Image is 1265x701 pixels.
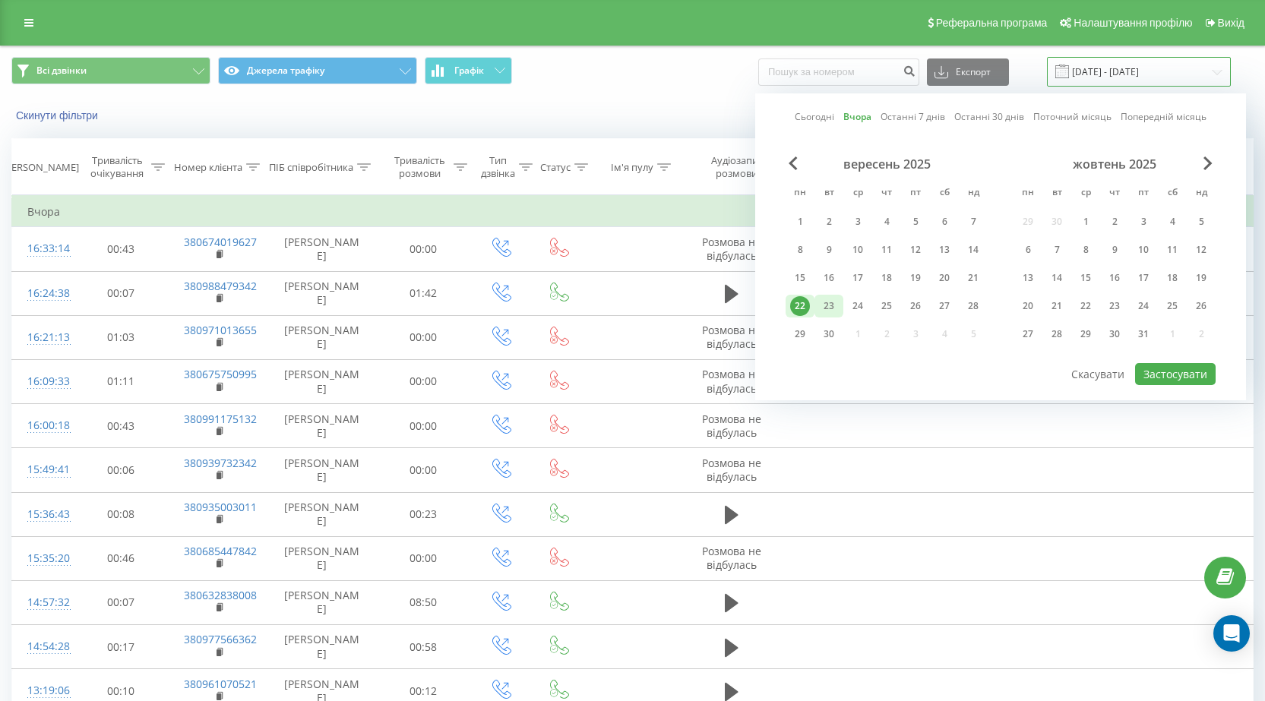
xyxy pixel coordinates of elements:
[1042,323,1071,346] div: вт 28 жовт 2025 р.
[930,210,959,233] div: сб 6 вер 2025 р.
[843,109,871,124] a: Вчора
[1076,240,1096,260] div: 8
[268,227,375,271] td: [PERSON_NAME]
[73,625,169,669] td: 00:17
[702,456,761,484] span: Розмова не відбулась
[268,492,375,536] td: [PERSON_NAME]
[872,267,901,289] div: чт 18 вер 2025 р.
[1134,240,1153,260] div: 10
[789,156,798,170] span: Previous Month
[184,279,257,293] a: 380988479342
[1105,240,1124,260] div: 9
[843,238,872,261] div: ср 10 вер 2025 р.
[218,57,417,84] button: Джерела трафіку
[2,161,79,174] div: [PERSON_NAME]
[818,182,840,205] abbr: вівторок
[1191,268,1211,288] div: 19
[73,315,169,359] td: 01:03
[27,455,58,485] div: 15:49:41
[1105,296,1124,316] div: 23
[268,359,375,403] td: [PERSON_NAME]
[906,212,925,232] div: 5
[268,315,375,359] td: [PERSON_NAME]
[1100,210,1129,233] div: чт 2 жовт 2025 р.
[268,448,375,492] td: [PERSON_NAME]
[87,154,147,180] div: Тривалість очікування
[930,295,959,317] div: сб 27 вер 2025 р.
[819,212,839,232] div: 2
[814,238,843,261] div: вт 9 вер 2025 р.
[375,492,471,536] td: 00:23
[875,182,898,205] abbr: четвер
[268,536,375,580] td: [PERSON_NAME]
[901,295,930,317] div: пт 26 вер 2025 р.
[27,588,58,617] div: 14:57:32
[73,492,169,536] td: 00:08
[1187,267,1216,289] div: нд 19 жовт 2025 р.
[268,625,375,669] td: [PERSON_NAME]
[375,315,471,359] td: 00:00
[790,296,810,316] div: 22
[702,367,761,395] span: Розмова не відбулась
[786,210,814,233] div: пн 1 вер 2025 р.
[1158,295,1187,317] div: сб 25 жовт 2025 р.
[963,240,983,260] div: 14
[881,109,945,124] a: Останні 7 днів
[11,57,210,84] button: Всі дзвінки
[1213,615,1250,652] div: Open Intercom Messenger
[1042,267,1071,289] div: вт 14 жовт 2025 р.
[1071,323,1100,346] div: ср 29 жовт 2025 р.
[73,580,169,624] td: 00:07
[184,323,257,337] a: 380971013655
[795,109,834,124] a: Сьогодні
[954,109,1024,124] a: Останні 30 днів
[73,227,169,271] td: 00:43
[11,109,106,122] button: Скинути фільтри
[702,412,761,440] span: Розмова не відбулась
[786,238,814,261] div: пн 8 вер 2025 р.
[27,279,58,308] div: 16:24:38
[1018,240,1038,260] div: 6
[268,271,375,315] td: [PERSON_NAME]
[268,580,375,624] td: [PERSON_NAME]
[269,161,353,174] div: ПІБ співробітника
[184,588,257,602] a: 380632838008
[375,448,471,492] td: 00:00
[1162,240,1182,260] div: 11
[184,500,257,514] a: 380935003011
[375,536,471,580] td: 00:00
[877,240,897,260] div: 11
[959,267,988,289] div: нд 21 вер 2025 р.
[1014,238,1042,261] div: пн 6 жовт 2025 р.
[1071,295,1100,317] div: ср 22 жовт 2025 р.
[1191,212,1211,232] div: 5
[786,323,814,346] div: пн 29 вер 2025 р.
[963,212,983,232] div: 7
[1045,182,1068,205] abbr: вівторок
[27,632,58,662] div: 14:54:28
[935,268,954,288] div: 20
[1161,182,1184,205] abbr: субота
[375,359,471,403] td: 00:00
[819,240,839,260] div: 9
[930,267,959,289] div: сб 20 вер 2025 р.
[1158,210,1187,233] div: сб 4 жовт 2025 р.
[872,238,901,261] div: чт 11 вер 2025 р.
[184,367,257,381] a: 380675750995
[959,295,988,317] div: нд 28 вер 2025 р.
[1071,210,1100,233] div: ср 1 жовт 2025 р.
[1076,212,1096,232] div: 1
[1063,363,1133,385] button: Скасувати
[184,677,257,691] a: 380961070521
[702,235,761,263] span: Розмова не відбулась
[1042,238,1071,261] div: вт 7 жовт 2025 р.
[389,154,450,180] div: Тривалість розмови
[702,323,761,351] span: Розмова не відбулась
[906,268,925,288] div: 19
[540,161,571,174] div: Статус
[1017,182,1039,205] abbr: понеділок
[1191,240,1211,260] div: 12
[1134,296,1153,316] div: 24
[1014,267,1042,289] div: пн 13 жовт 2025 р.
[1033,109,1112,124] a: Поточний місяць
